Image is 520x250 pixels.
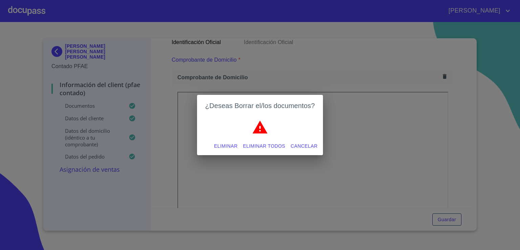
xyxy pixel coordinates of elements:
span: Eliminar todos [243,142,285,150]
span: Cancelar [291,142,318,150]
span: Eliminar [214,142,237,150]
button: Eliminar [211,140,240,152]
button: Eliminar todos [240,140,288,152]
h2: ¿Deseas Borrar el/los documentos? [205,100,315,111]
button: Cancelar [288,140,320,152]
